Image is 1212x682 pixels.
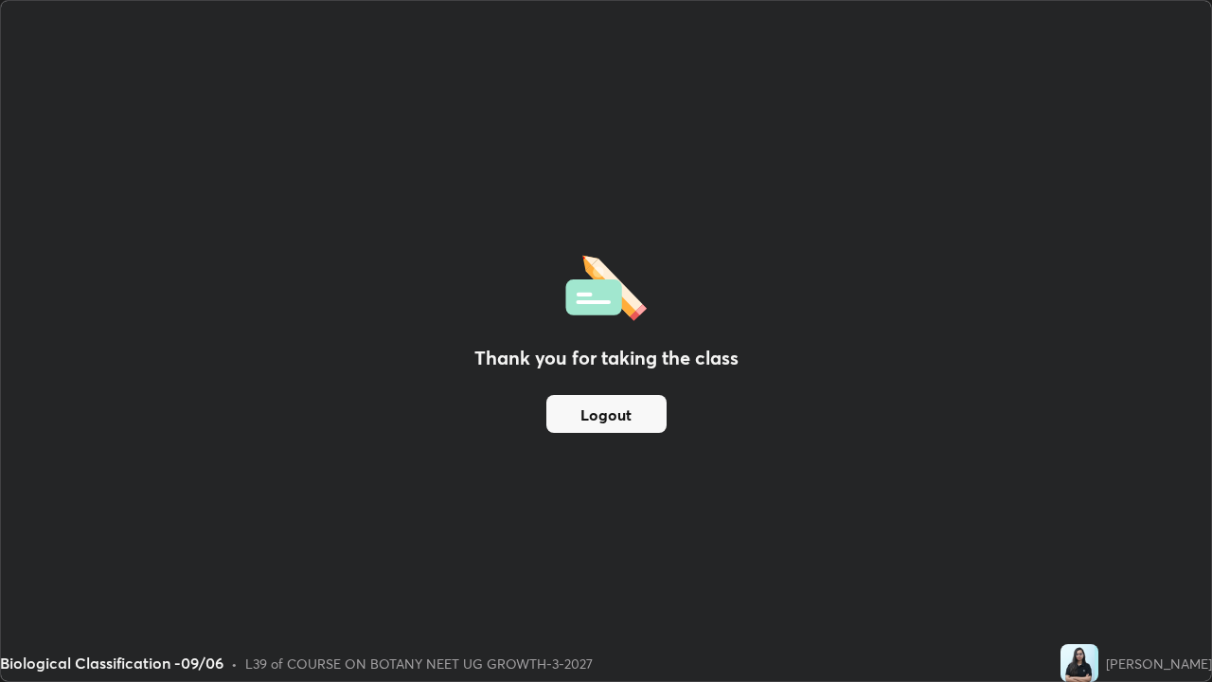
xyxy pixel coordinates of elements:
button: Logout [546,395,667,433]
img: offlineFeedback.1438e8b3.svg [565,249,647,321]
h2: Thank you for taking the class [474,344,739,372]
img: d39f1118216549958d27bf7ed807508f.jpg [1060,644,1098,682]
div: • [231,654,238,673]
div: L39 of COURSE ON BOTANY NEET UG GROWTH-3-2027 [245,654,593,673]
div: [PERSON_NAME] [1106,654,1212,673]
